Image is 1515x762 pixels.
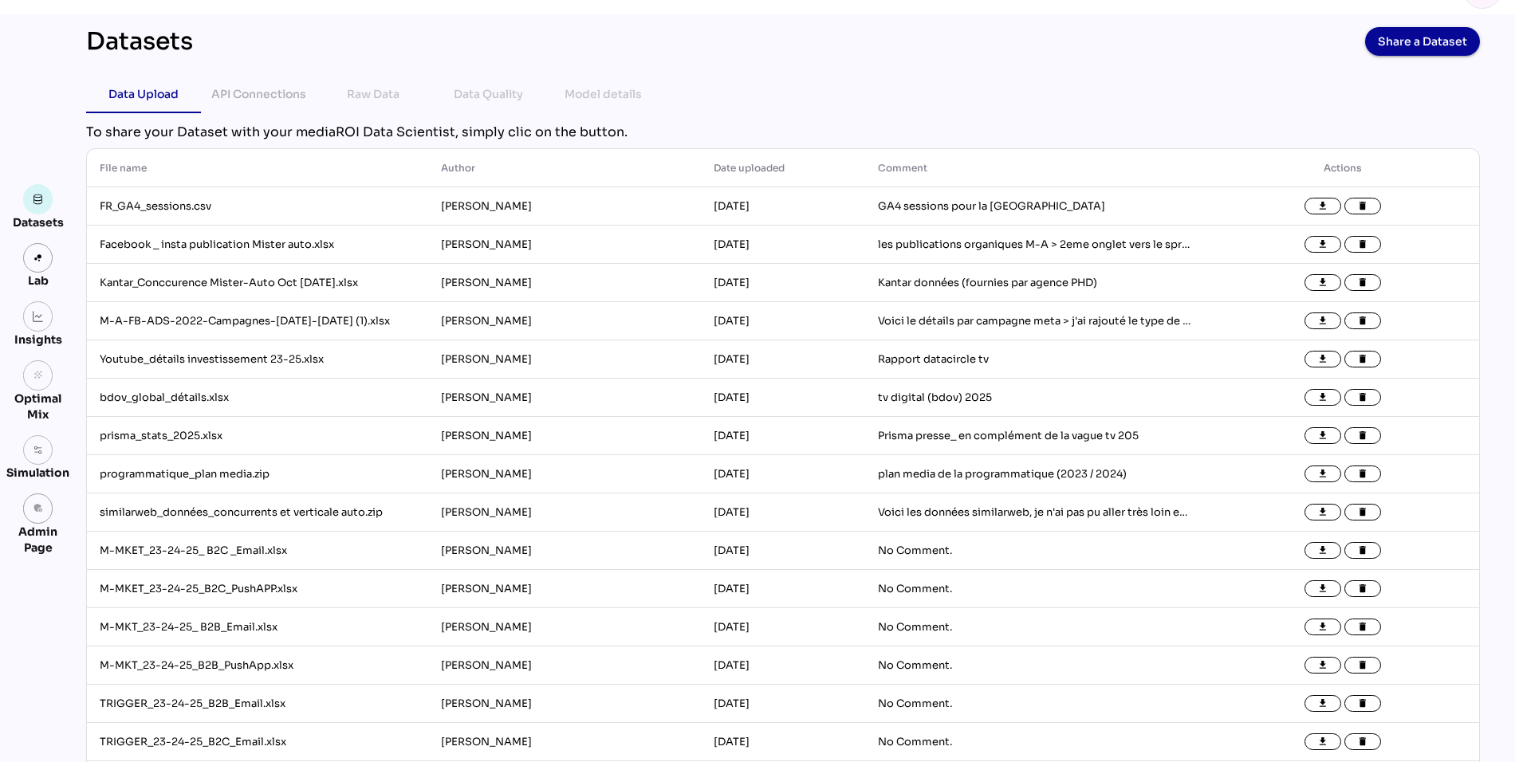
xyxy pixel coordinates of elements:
div: Model details [565,84,642,104]
td: No Comment. [865,723,1206,761]
i: delete [1357,507,1368,518]
div: Lab [21,273,56,289]
img: graph.svg [33,311,44,322]
th: Author [428,149,701,187]
i: file_download [1317,622,1328,633]
i: delete [1357,354,1368,365]
td: [DATE] [701,570,864,608]
i: file_download [1317,545,1328,556]
div: Data Quality [454,84,523,104]
i: delete [1357,698,1368,709]
td: No Comment. [865,646,1206,685]
td: [PERSON_NAME] [428,226,701,264]
td: les publications organiques M-A > 2eme onglet vers le spreadsheet car j'ai du bricoler ce fichier... [865,226,1206,264]
td: [DATE] [701,723,864,761]
td: [DATE] [701,264,864,302]
img: settings.svg [33,445,44,456]
td: FR_GA4_sessions.csv [87,187,428,226]
th: Date uploaded [701,149,864,187]
td: [DATE] [701,340,864,379]
td: [DATE] [701,646,864,685]
div: Simulation [6,465,69,481]
div: API Connections [211,84,306,104]
td: [DATE] [701,417,864,455]
div: Data Upload [108,84,179,104]
div: Raw Data [347,84,399,104]
i: grain [33,370,44,381]
td: TRIGGER_23-24-25_B2C_Email.xlsx [87,723,428,761]
i: file_download [1317,239,1328,250]
td: Youtube_détails investissement 23-25.xlsx [87,340,428,379]
th: Comment [865,149,1206,187]
td: prisma_stats_2025.xlsx [87,417,428,455]
td: [PERSON_NAME] [428,685,701,723]
div: Insights [14,332,62,348]
i: delete [1357,545,1368,556]
i: delete [1357,316,1368,327]
i: delete [1357,430,1368,442]
i: admin_panel_settings [33,503,44,514]
i: file_download [1317,507,1328,518]
td: [DATE] [701,226,864,264]
div: Optimal Mix [6,391,69,422]
i: delete [1357,201,1368,212]
button: Share a Dataset [1365,27,1480,56]
td: M-MKET_23-24-25_B2C_PushAPP.xlsx [87,570,428,608]
td: [DATE] [701,187,864,226]
th: Actions [1206,149,1479,187]
td: [PERSON_NAME] [428,340,701,379]
td: [PERSON_NAME] [428,302,701,340]
td: M-MKT_23-24-25_ B2B_Email.xlsx [87,608,428,646]
i: delete [1357,239,1368,250]
i: file_download [1317,316,1328,327]
td: [DATE] [701,455,864,493]
td: [PERSON_NAME] [428,417,701,455]
td: M-MKET_23-24-25_ B2C _Email.xlsx [87,532,428,570]
i: file_download [1317,277,1328,289]
td: [PERSON_NAME] [428,723,701,761]
td: No Comment. [865,532,1206,570]
div: Datasets [86,27,193,56]
td: similarweb_données_concurrents et verticale auto.zip [87,493,428,532]
div: Datasets [13,214,64,230]
td: [PERSON_NAME] [428,646,701,685]
i: file_download [1317,469,1328,480]
i: delete [1357,469,1368,480]
i: file_download [1317,430,1328,442]
td: Kantar données (fournies par agence PHD) [865,264,1206,302]
td: [PERSON_NAME] [428,570,701,608]
td: [DATE] [701,532,864,570]
td: bdov_global_détails.xlsx [87,379,428,417]
td: Voici les données similarweb, je n'ai pas pu aller très loin en terme de dates : au pire 1 mois a... [865,493,1206,532]
td: [DATE] [701,493,864,532]
td: [PERSON_NAME] [428,532,701,570]
td: M-MKT_23-24-25_B2B_PushApp.xlsx [87,646,428,685]
td: [DATE] [701,685,864,723]
span: Share a Dataset [1378,30,1467,53]
i: delete [1357,660,1368,671]
td: Rapport datacircle tv [865,340,1206,379]
td: No Comment. [865,685,1206,723]
td: [PERSON_NAME] [428,493,701,532]
td: GA4 sessions pour la [GEOGRAPHIC_DATA] [865,187,1206,226]
i: file_download [1317,660,1328,671]
i: file_download [1317,698,1328,709]
i: file_download [1317,201,1328,212]
td: [DATE] [701,302,864,340]
i: delete [1357,277,1368,289]
i: delete [1357,622,1368,633]
i: delete [1357,736,1368,748]
i: delete [1357,392,1368,403]
td: Voici le détails par campagne meta > j'ai rajouté le type de campagne en colonne et aussi les dat... [865,302,1206,340]
i: file_download [1317,736,1328,748]
td: Facebook _ insta publication Mister auto.xlsx [87,226,428,264]
i: delete [1357,583,1368,595]
td: Kantar_Conccurence Mister-Auto Oct [DATE].xlsx [87,264,428,302]
td: [PERSON_NAME] [428,264,701,302]
td: [PERSON_NAME] [428,379,701,417]
td: No Comment. [865,608,1206,646]
img: lab.svg [33,253,44,264]
td: TRIGGER_23-24-25_B2B_Email.xlsx [87,685,428,723]
i: file_download [1317,354,1328,365]
i: file_download [1317,583,1328,595]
